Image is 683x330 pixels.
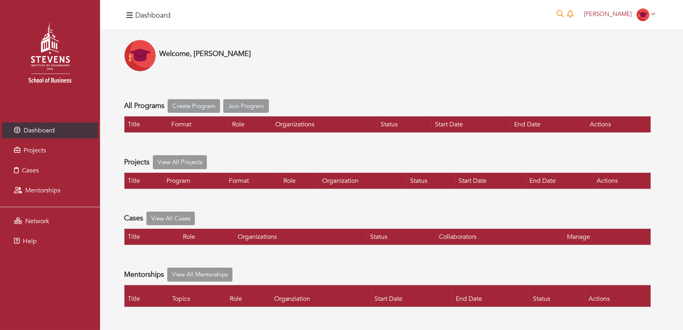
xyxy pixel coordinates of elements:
a: Network [2,213,98,229]
a: Projects [2,142,98,158]
th: Actions [587,116,651,133]
img: Student-Icon-6b6867cbad302adf8029cb3ecf392088beec6a544309a027beb5b4b4576828a8.png [637,8,649,21]
th: End Date [526,172,594,189]
th: Manage [564,229,651,245]
th: Status [407,172,455,189]
th: Actions [585,285,651,307]
a: View All Projects [153,155,207,169]
span: Cases [22,166,39,175]
h4: All Programs [124,102,164,110]
th: Organizations [234,229,367,245]
th: Topics [169,285,226,307]
a: [PERSON_NAME] [580,10,659,18]
th: Status [377,116,432,133]
th: Collaborators [436,229,564,245]
th: End Date [453,285,530,307]
th: Role [180,229,234,245]
a: Join Program [223,99,269,113]
th: Title [124,116,168,133]
th: End Date [511,116,587,133]
th: Role [229,116,272,133]
th: Actions [594,172,651,189]
th: Role [280,172,319,189]
h4: Dashboard [135,11,170,20]
th: Title [124,172,164,189]
img: stevens_logo.png [8,14,92,98]
th: Organizations [272,116,377,133]
h4: Mentorships [124,270,164,279]
th: Title [124,229,180,245]
th: Start Date [432,116,511,133]
a: Help [2,233,98,249]
span: Dashboard [24,126,55,135]
a: View All Cases [146,212,195,226]
h4: Welcome, [PERSON_NAME] [159,50,251,58]
img: Student-Icon-6b6867cbad302adf8029cb3ecf392088beec6a544309a027beb5b4b4576828a8.png [124,40,156,72]
a: Cases [2,162,98,178]
span: Mentorships [25,186,60,195]
span: Help [23,237,37,246]
th: Organization [319,172,407,189]
span: [PERSON_NAME] [584,10,632,18]
h4: Cases [124,214,143,223]
a: View All Mentorships [167,268,232,282]
span: Projects [24,146,46,155]
a: Dashboard [2,122,98,138]
th: Status [367,229,436,245]
th: Organziation [271,285,372,307]
th: Role [226,285,271,307]
th: Start Date [371,285,452,307]
span: Network [25,217,49,226]
th: Status [530,285,585,307]
h4: Projects [124,158,150,167]
a: Create Program [168,99,220,113]
th: Format [226,172,280,189]
th: Program [163,172,226,189]
th: Start Date [455,172,526,189]
a: Mentorships [2,182,98,198]
th: Title [124,285,169,307]
th: Format [168,116,229,133]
